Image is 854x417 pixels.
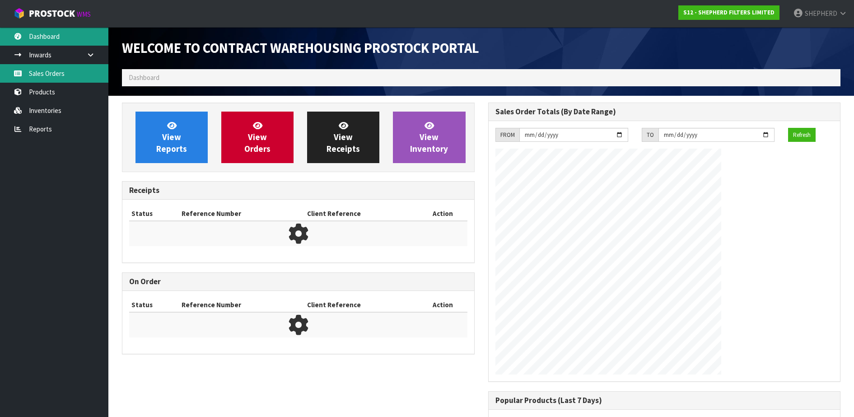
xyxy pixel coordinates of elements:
small: WMS [77,10,91,19]
strong: S12 - SHEPHERD FILTERS LIMITED [683,9,775,16]
th: Client Reference [305,206,419,221]
button: Refresh [788,128,816,142]
a: ViewReceipts [307,112,379,163]
th: Action [419,206,467,221]
div: FROM [495,128,519,142]
a: ViewOrders [221,112,294,163]
span: Welcome to Contract Warehousing ProStock Portal [122,39,479,56]
span: View Reports [156,120,187,154]
h3: Receipts [129,186,467,195]
h3: Popular Products (Last 7 Days) [495,396,834,405]
span: View Orders [244,120,271,154]
a: ViewReports [135,112,208,163]
div: TO [642,128,658,142]
span: ProStock [29,8,75,19]
span: View Inventory [410,120,448,154]
th: Reference Number [179,206,305,221]
h3: Sales Order Totals (By Date Range) [495,108,834,116]
th: Reference Number [179,298,305,312]
a: ViewInventory [393,112,465,163]
th: Client Reference [305,298,419,312]
img: cube-alt.png [14,8,25,19]
span: SHEPHERD [805,9,837,18]
th: Action [419,298,467,312]
span: Dashboard [129,73,159,82]
span: View Receipts [327,120,360,154]
th: Status [129,298,179,312]
h3: On Order [129,277,467,286]
th: Status [129,206,179,221]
